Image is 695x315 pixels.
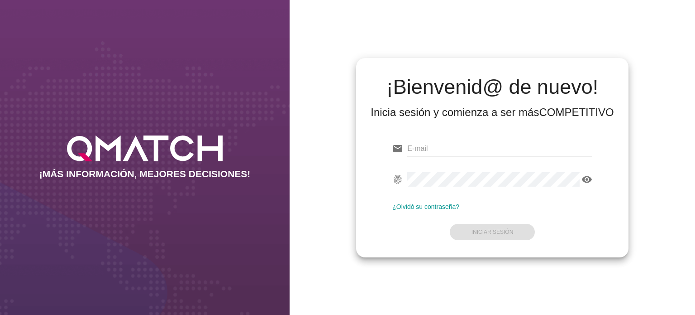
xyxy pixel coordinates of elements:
i: fingerprint [392,174,403,185]
a: ¿Olvidó su contraseña? [392,203,459,210]
h2: ¡MÁS INFORMACIÓN, MEJORES DECISIONES! [39,169,251,179]
i: visibility [581,174,592,185]
i: email [392,143,403,154]
div: Inicia sesión y comienza a ser más [371,105,614,120]
input: E-mail [407,141,592,156]
strong: COMPETITIVO [539,106,614,118]
h2: ¡Bienvenid@ de nuevo! [371,76,614,98]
